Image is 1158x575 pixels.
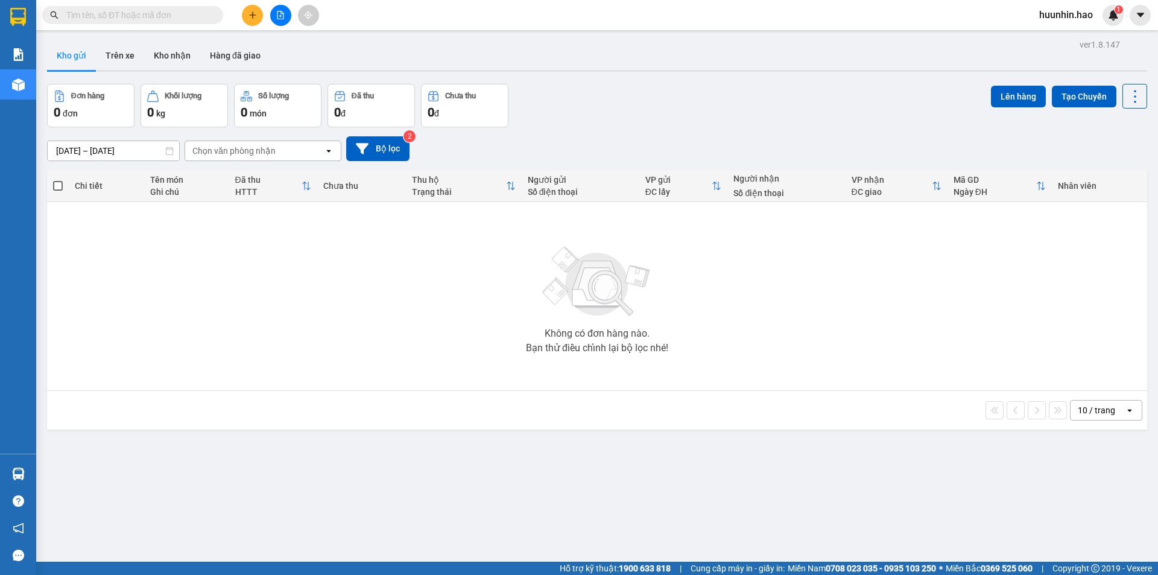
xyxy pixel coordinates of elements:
[645,175,712,185] div: VP gửi
[71,92,104,100] div: Đơn hàng
[528,187,633,197] div: Số điện thoại
[1052,86,1116,107] button: Tạo Chuyến
[939,566,943,571] span: ⚪️
[1058,181,1141,191] div: Nhân viên
[445,92,476,100] div: Chưa thu
[1042,562,1043,575] span: |
[991,86,1046,107] button: Lên hàng
[346,136,410,161] button: Bộ lọc
[324,146,334,156] svg: open
[680,562,682,575] span: |
[1130,5,1151,26] button: caret-down
[250,109,267,118] span: món
[327,84,415,127] button: Đã thu0đ
[733,188,839,198] div: Số điện thoại
[981,564,1033,573] strong: 0369 525 060
[421,84,508,127] button: Chưa thu0đ
[150,175,223,185] div: Tên món
[946,562,1033,575] span: Miền Bắc
[165,92,201,100] div: Khối lượng
[826,564,936,573] strong: 0708 023 035 - 0935 103 250
[846,170,948,202] th: Toggle SortBy
[545,329,650,338] div: Không có đơn hàng nào.
[147,105,154,119] span: 0
[645,187,712,197] div: ĐC lấy
[258,92,289,100] div: Số lượng
[200,41,270,70] button: Hàng đã giao
[1078,404,1115,416] div: 10 / trang
[75,181,138,191] div: Chi tiết
[141,84,228,127] button: Khối lượng0kg
[12,48,25,61] img: solution-icon
[406,170,522,202] th: Toggle SortBy
[1030,7,1103,22] span: huunhin.hao
[156,109,165,118] span: kg
[235,187,302,197] div: HTTT
[54,105,60,119] span: 0
[788,562,936,575] span: Miền Nam
[428,105,434,119] span: 0
[528,175,633,185] div: Người gửi
[12,468,25,480] img: warehouse-icon
[63,109,78,118] span: đơn
[403,130,416,142] sup: 2
[619,564,671,573] strong: 1900 633 818
[192,145,276,157] div: Chọn văn phòng nhận
[47,41,96,70] button: Kho gửi
[526,343,668,353] div: Bạn thử điều chỉnh lại bộ lọc nhé!
[242,5,263,26] button: plus
[733,174,839,183] div: Người nhận
[13,495,24,507] span: question-circle
[954,187,1036,197] div: Ngày ĐH
[560,562,671,575] span: Hỗ trợ kỹ thuật:
[234,84,321,127] button: Số lượng0món
[352,92,374,100] div: Đã thu
[1091,564,1099,573] span: copyright
[144,41,200,70] button: Kho nhận
[1108,10,1119,21] img: icon-new-feature
[150,187,223,197] div: Ghi chú
[13,523,24,534] span: notification
[639,170,728,202] th: Toggle SortBy
[341,109,346,118] span: đ
[1115,5,1123,14] sup: 1
[852,187,932,197] div: ĐC giao
[248,11,257,19] span: plus
[852,175,932,185] div: VP nhận
[1125,405,1134,415] svg: open
[412,175,506,185] div: Thu hộ
[12,78,25,91] img: warehouse-icon
[270,5,291,26] button: file-add
[412,187,506,197] div: Trạng thái
[691,562,785,575] span: Cung cấp máy in - giấy in:
[235,175,302,185] div: Đã thu
[50,11,59,19] span: search
[276,11,285,19] span: file-add
[48,141,179,160] input: Select a date range.
[334,105,341,119] span: 0
[1116,5,1121,14] span: 1
[323,181,400,191] div: Chưa thu
[948,170,1052,202] th: Toggle SortBy
[298,5,319,26] button: aim
[1080,38,1120,51] div: ver 1.8.147
[229,170,318,202] th: Toggle SortBy
[241,105,247,119] span: 0
[537,240,657,324] img: svg+xml;base64,PHN2ZyBjbGFzcz0ibGlzdC1wbHVnX19zdmciIHhtbG5zPSJodHRwOi8vd3d3LnczLm9yZy8yMDAwL3N2Zy...
[96,41,144,70] button: Trên xe
[13,550,24,561] span: message
[1135,10,1146,21] span: caret-down
[47,84,134,127] button: Đơn hàng0đơn
[304,11,312,19] span: aim
[10,8,26,26] img: logo-vxr
[66,8,209,22] input: Tìm tên, số ĐT hoặc mã đơn
[954,175,1036,185] div: Mã GD
[434,109,439,118] span: đ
